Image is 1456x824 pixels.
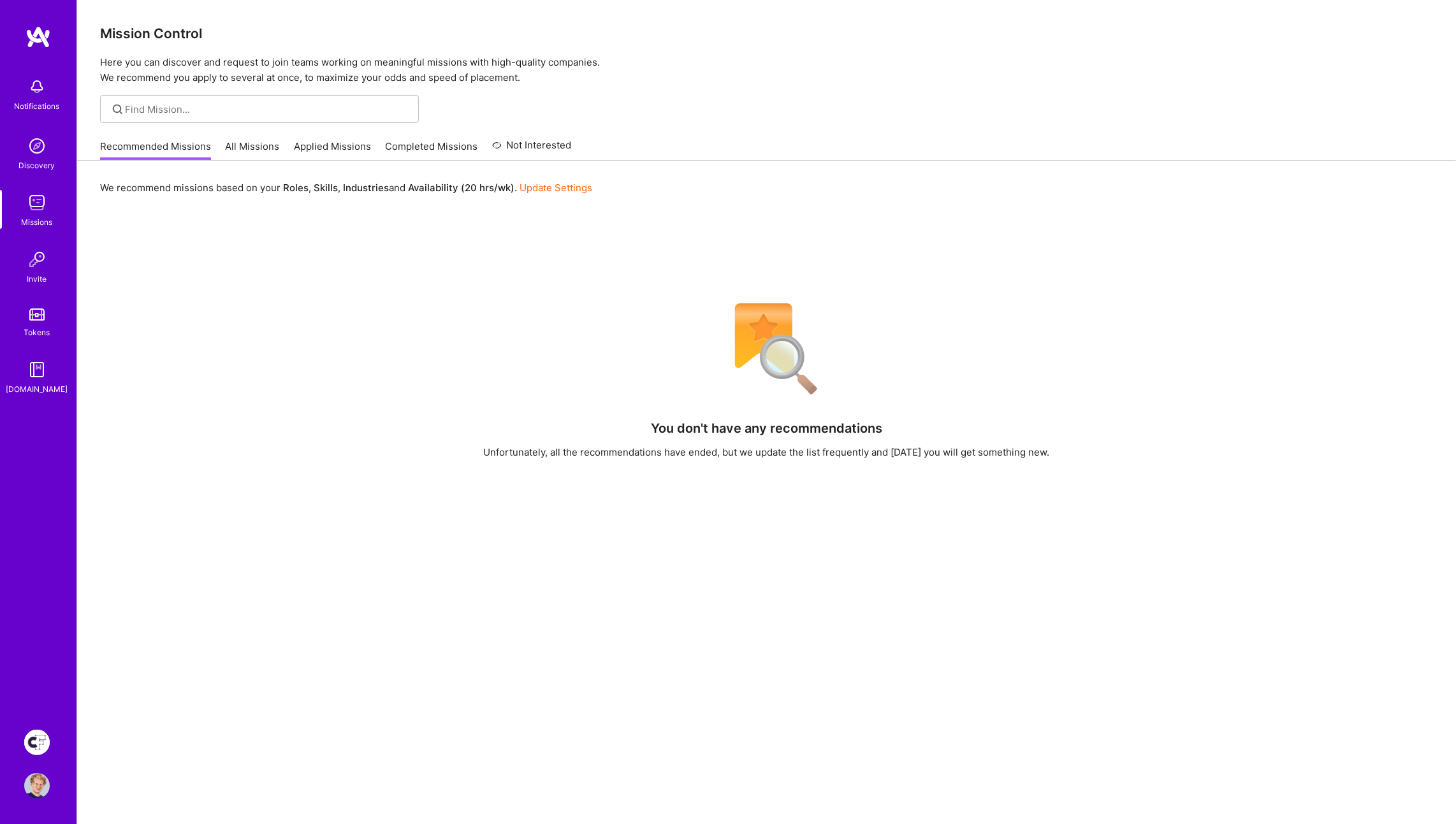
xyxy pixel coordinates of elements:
div: Tokens [24,326,50,339]
img: teamwork [24,190,50,215]
p: Here you can discover and request to join teams working on meaningful missions with high-quality ... [100,55,1433,85]
a: Update Settings [520,182,592,194]
a: Creative Fabrica Project Team [21,730,53,755]
h3: Mission Control [100,25,1433,41]
div: Notifications [15,99,60,113]
img: bell [24,74,50,99]
p: We recommend missions based on your , , and . [100,181,592,194]
div: Discovery [19,159,55,172]
img: User Avatar [24,773,50,799]
img: discovery [24,133,50,159]
img: Creative Fabrica Project Team [24,730,50,755]
a: Applied Missions [294,140,371,161]
img: Invite [24,247,50,272]
input: Find Mission... [126,103,409,116]
b: Industries [343,182,389,194]
div: Missions [22,215,53,229]
a: Completed Missions [386,140,478,161]
img: guide book [24,357,50,382]
img: logo [25,25,51,48]
a: User Avatar [21,773,53,799]
a: All Missions [226,140,280,161]
img: tokens [29,308,45,321]
i: icon SearchGrey [110,102,125,117]
b: Roles [283,182,309,194]
b: Skills [314,182,338,194]
img: No Results [713,295,821,403]
div: Invite [27,272,47,286]
a: Not Interested [492,138,572,161]
div: [DOMAIN_NAME] [6,382,68,396]
b: Availability (20 hrs/wk) [408,182,514,194]
h4: You don't have any recommendations [651,421,882,436]
div: Unfortunately, all the recommendations have ended, but we update the list frequently and [DATE] y... [484,445,1050,459]
a: Recommended Missions [100,140,211,161]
